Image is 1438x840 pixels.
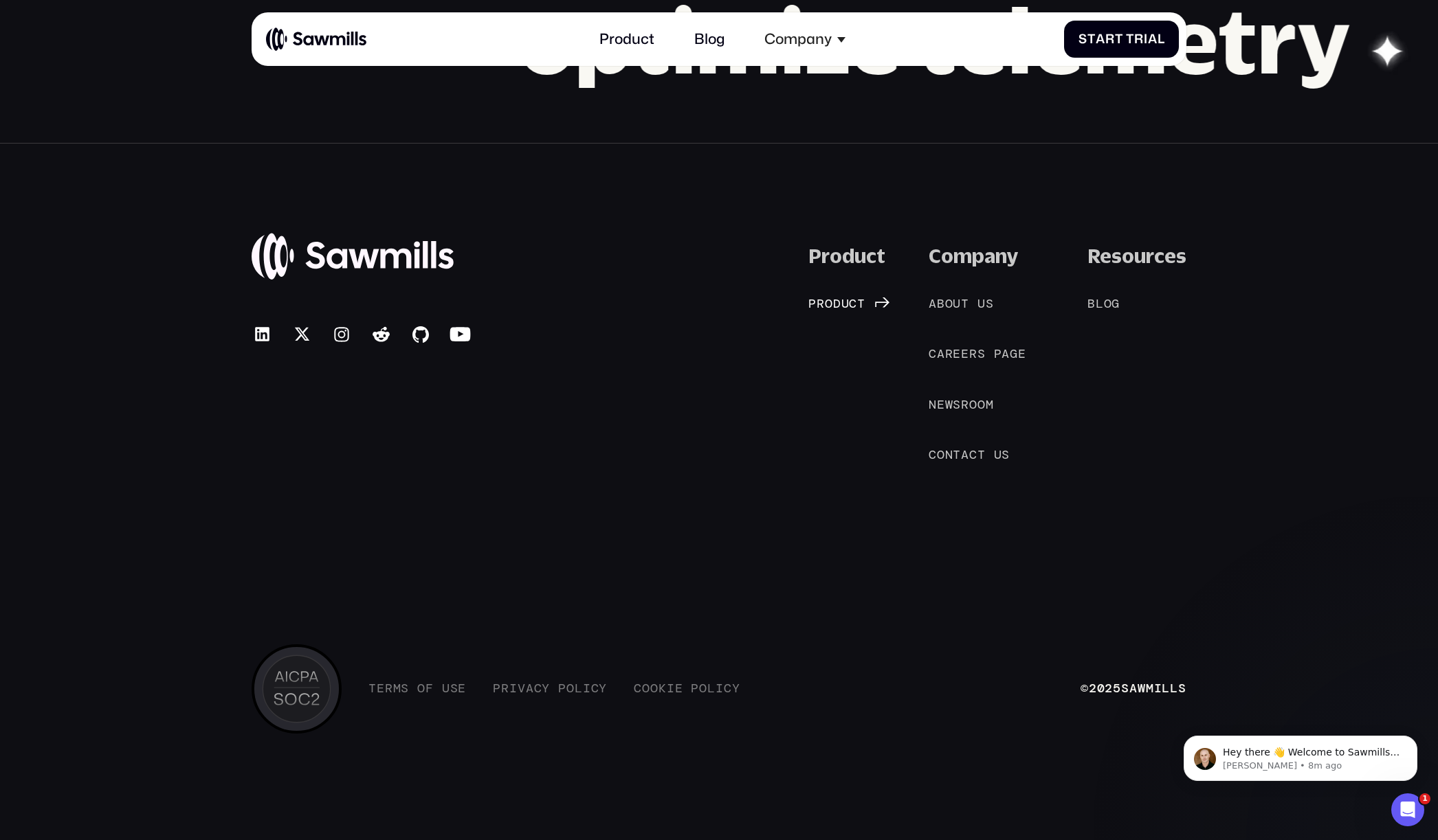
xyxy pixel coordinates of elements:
[953,347,961,362] span: e
[442,681,450,696] span: U
[969,347,977,362] span: r
[929,448,937,463] span: C
[566,681,575,696] span: o
[1087,245,1186,269] div: Resources
[1391,793,1424,826] iframe: Intercom live chat
[526,681,534,696] span: a
[634,681,642,696] span: C
[667,681,675,696] span: i
[716,681,724,696] span: i
[953,398,961,413] span: s
[945,297,953,312] span: o
[817,297,825,312] span: r
[642,681,650,696] span: o
[417,681,425,696] span: o
[683,20,735,58] a: Blog
[1126,32,1134,47] span: T
[1064,21,1179,57] a: StartTrial
[1018,347,1026,362] span: e
[699,681,707,696] span: o
[1115,32,1123,47] span: t
[986,398,994,413] span: m
[425,681,434,696] span: f
[1144,32,1148,47] span: i
[1105,32,1115,47] span: r
[937,347,945,362] span: a
[929,446,1028,464] a: Contactus
[833,297,841,312] span: d
[929,295,1012,313] a: Aboutus
[1081,681,1186,696] div: © Sawmills
[1078,32,1087,47] span: S
[808,245,885,269] div: Product
[1087,297,1096,312] span: B
[1010,347,1018,362] span: g
[558,681,566,696] span: P
[583,681,591,696] span: i
[1419,793,1430,804] span: 1
[929,347,937,362] span: C
[1111,297,1120,312] span: g
[1134,32,1144,47] span: r
[961,448,969,463] span: a
[841,297,850,312] span: u
[986,297,994,312] span: s
[707,681,716,696] span: l
[937,448,945,463] span: o
[518,681,526,696] span: v
[385,681,393,696] span: r
[929,396,1012,413] a: Newsroom
[393,681,401,696] span: m
[509,681,518,696] span: i
[929,398,937,413] span: N
[1087,295,1138,313] a: Blog
[953,297,961,312] span: u
[961,297,969,312] span: t
[450,681,458,696] span: s
[650,681,659,696] span: o
[493,681,607,696] a: PrivacyPolicy
[1148,32,1158,47] span: a
[675,681,683,696] span: e
[808,297,817,312] span: P
[724,681,732,696] span: c
[977,398,986,413] span: o
[691,681,699,696] span: P
[659,681,667,696] span: k
[1087,32,1096,47] span: t
[1096,297,1104,312] span: l
[977,448,986,463] span: t
[753,20,856,58] div: Company
[937,297,945,312] span: b
[1002,347,1010,362] span: a
[368,681,466,696] a: TermsofUse
[542,681,550,696] span: y
[1089,680,1121,696] span: 2025
[634,681,740,696] a: CookiePolicy
[945,398,953,413] span: w
[857,297,865,312] span: t
[825,297,833,312] span: o
[961,347,969,362] span: e
[994,347,1002,362] span: p
[591,681,599,696] span: c
[945,347,953,362] span: r
[929,297,937,312] span: A
[493,681,501,696] span: P
[599,681,607,696] span: y
[969,398,977,413] span: o
[534,681,542,696] span: c
[953,448,961,463] span: t
[1096,32,1105,47] span: a
[501,681,509,696] span: r
[1163,707,1438,803] iframe: Intercom notifications message
[377,681,385,696] span: e
[929,245,1019,269] div: Company
[368,681,377,696] span: T
[849,297,857,312] span: c
[1002,448,1010,463] span: s
[588,20,665,58] a: Product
